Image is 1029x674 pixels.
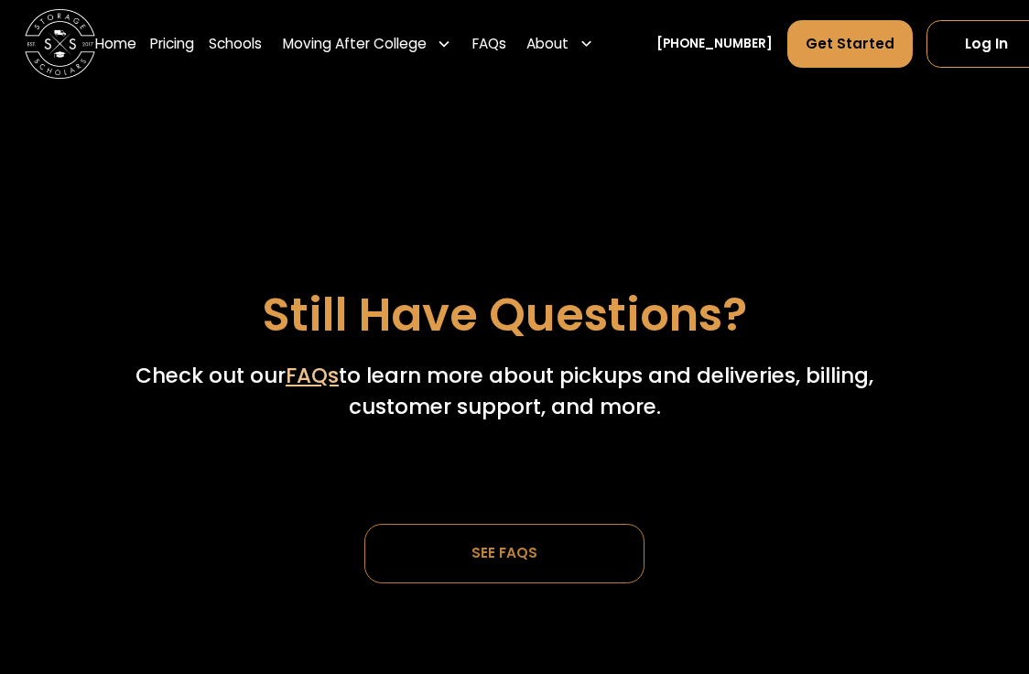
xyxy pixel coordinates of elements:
[364,524,645,583] a: SEE FAQs
[276,19,458,69] div: Moving After College
[262,288,747,342] h2: Still Have Questions?
[520,19,601,69] div: About
[83,360,926,423] p: Check out our to learn more about pickups and deliveries, billing, customer support, and more.
[286,361,339,390] a: FAQs
[472,19,506,69] a: FAQs
[150,19,194,69] a: Pricing
[656,35,773,53] a: [PHONE_NUMBER]
[209,19,262,69] a: Schools
[471,546,537,561] div: SEE FAQs
[787,20,913,68] a: Get Started
[526,33,569,54] div: About
[95,19,136,69] a: Home
[25,9,95,80] img: Storage Scholars main logo
[25,9,95,80] a: home
[283,33,427,54] div: Moving After College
